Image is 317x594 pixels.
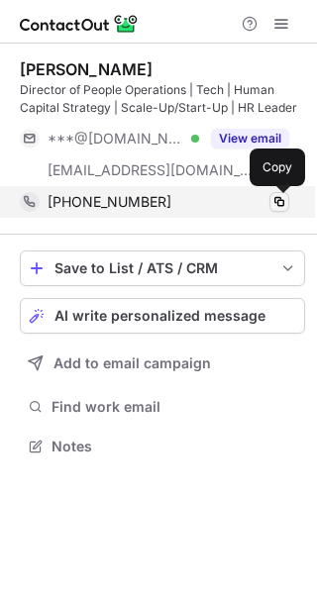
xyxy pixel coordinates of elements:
[20,393,305,421] button: Find work email
[52,438,297,455] span: Notes
[211,129,289,148] button: Reveal Button
[54,308,265,324] span: AI write personalized message
[20,250,305,286] button: save-profile-one-click
[48,193,171,211] span: [PHONE_NUMBER]
[20,346,305,381] button: Add to email campaign
[48,161,254,179] span: [EMAIL_ADDRESS][DOMAIN_NAME]
[54,260,270,276] div: Save to List / ATS / CRM
[20,59,153,79] div: [PERSON_NAME]
[20,433,305,460] button: Notes
[52,398,297,416] span: Find work email
[20,81,305,117] div: Director of People Operations | Tech | Human Capital Strategy | Scale-Up/Start-Up | HR Leader
[20,298,305,334] button: AI write personalized message
[20,12,139,36] img: ContactOut v5.3.10
[48,130,184,148] span: ***@[DOMAIN_NAME]
[53,355,211,371] span: Add to email campaign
